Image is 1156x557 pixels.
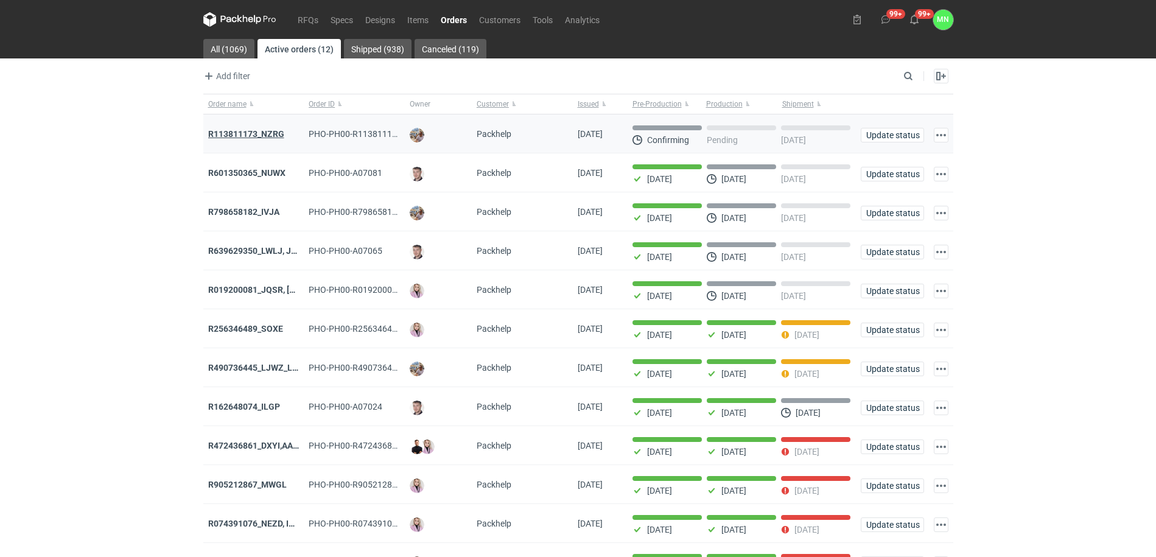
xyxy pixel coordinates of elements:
button: Pre-Production [628,94,704,114]
span: PHO-PH00-A07024 [309,402,382,412]
span: Packhelp [477,129,511,139]
span: 05/08/2025 [578,207,603,217]
a: R472436861_DXYI,AABW [208,441,306,450]
span: Add filter [201,69,250,83]
button: Actions [934,167,948,181]
button: Update status [861,206,924,220]
span: Packhelp [477,363,511,373]
p: [DATE] [794,330,819,340]
span: PHO-PH00-R019200081_JQSR,-KAYL [309,285,496,295]
p: [DATE] [781,213,806,223]
button: Update status [861,323,924,337]
button: Actions [934,323,948,337]
strong: R113811173_NZRG [208,129,284,139]
span: PHO-PH00-A07065 [309,246,382,256]
button: Actions [934,478,948,493]
button: Update status [861,284,924,298]
span: Update status [866,520,919,529]
img: Klaudia Wiśniewska [420,440,435,454]
span: 21/07/2025 [578,441,603,450]
button: Update status [861,167,924,181]
span: Order name [208,99,247,109]
span: Packhelp [477,285,511,295]
span: Packhelp [477,246,511,256]
img: Michał Palasek [410,362,424,376]
span: 06/08/2025 [578,168,603,178]
button: Update status [861,245,924,259]
span: Update status [866,248,919,256]
span: PHO-PH00-R905212867_MWGL [309,480,431,489]
p: [DATE] [781,174,806,184]
a: R074391076_NEZD, INKA / R403857813_ZORL, YNZL [208,519,413,528]
button: Add filter [201,69,251,83]
a: Shipped (938) [344,39,412,58]
span: Update status [866,209,919,217]
strong: R601350365_NUWX [208,168,285,178]
img: Maciej Sikora [410,401,424,415]
img: Maciej Sikora [410,167,424,181]
div: Małgorzata Nowotna [933,10,953,30]
a: Designs [359,12,401,27]
button: Update status [861,362,924,376]
img: Klaudia Wiśniewska [410,323,424,337]
strong: R490736445_LJWZ_LEQR_CLPP [208,363,334,373]
button: Shipment [780,94,856,114]
span: Packhelp [477,324,511,334]
span: Shipment [782,99,814,109]
p: [DATE] [721,213,746,223]
span: Owner [410,99,430,109]
p: [DATE] [796,408,821,418]
span: Update status [866,443,919,451]
p: [DATE] [647,447,672,457]
a: All (1069) [203,39,254,58]
a: Analytics [559,12,606,27]
a: Orders [435,12,473,27]
button: Actions [934,206,948,220]
span: Update status [866,170,919,178]
p: [DATE] [721,174,746,184]
span: 17/07/2025 [578,519,603,528]
span: Update status [866,482,919,490]
p: [DATE] [794,447,819,457]
svg: Packhelp Pro [203,12,276,27]
p: [DATE] [781,135,806,145]
p: [DATE] [647,291,672,301]
a: R798658182_IVJA [208,207,279,217]
span: PHO-PH00-A07081 [309,168,382,178]
button: Actions [934,440,948,454]
p: [DATE] [721,291,746,301]
button: 99+ [876,10,895,29]
p: Pending [707,135,738,145]
span: Customer [477,99,509,109]
p: [DATE] [781,291,806,301]
span: PHO-PH00-R472436861_DXYI,AABW [309,441,449,450]
p: [DATE] [647,213,672,223]
span: Update status [866,131,919,139]
a: RFQs [292,12,324,27]
p: [DATE] [647,486,672,496]
p: [DATE] [721,330,746,340]
strong: R019200081_JQSR, KAYL [208,285,352,295]
button: Order name [203,94,304,114]
span: PHO-PH00-R798658182_IVJA [309,207,424,217]
p: [DATE] [647,252,672,262]
p: [DATE] [721,447,746,457]
img: Tomasz Kubiak [410,440,424,454]
button: 99+ [905,10,924,29]
img: Michał Palasek [410,206,424,220]
p: [DATE] [647,369,672,379]
strong: R639629350_LWLJ, JGWC [208,246,310,256]
strong: R162648074_ILGP [208,402,280,412]
button: Production [704,94,780,114]
button: Update status [861,478,924,493]
span: Packhelp [477,441,511,450]
a: Tools [527,12,559,27]
figcaption: MN [933,10,953,30]
a: R256346489_SOXE [208,324,283,334]
span: Pre-Production [632,99,682,109]
a: Specs [324,12,359,27]
p: [DATE] [647,408,672,418]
